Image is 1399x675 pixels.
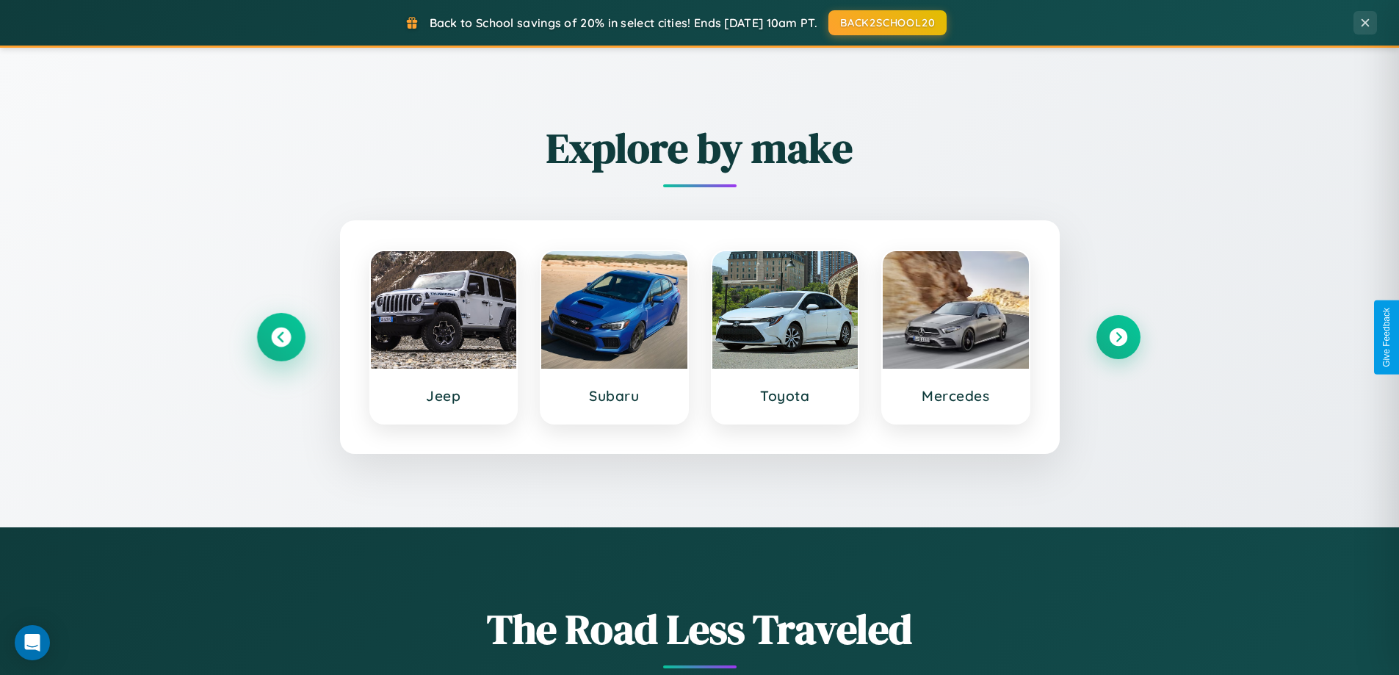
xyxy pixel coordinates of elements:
h2: Explore by make [259,120,1140,176]
div: Give Feedback [1381,308,1392,367]
button: BACK2SCHOOL20 [828,10,947,35]
h3: Jeep [386,387,502,405]
h3: Toyota [727,387,844,405]
h1: The Road Less Traveled [259,601,1140,657]
span: Back to School savings of 20% in select cities! Ends [DATE] 10am PT. [430,15,817,30]
h3: Subaru [556,387,673,405]
h3: Mercedes [897,387,1014,405]
div: Open Intercom Messenger [15,625,50,660]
